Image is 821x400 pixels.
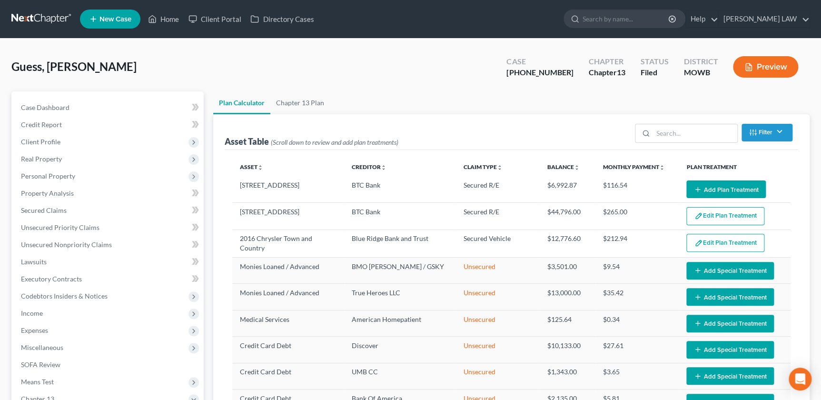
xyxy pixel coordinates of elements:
button: Edit Plan Treatment [686,234,764,252]
div: Chapter [588,56,625,67]
td: $3,501.00 [539,258,595,284]
i: unfold_more [257,165,263,170]
td: $10,133.00 [539,337,595,363]
td: Unsecured [455,363,539,389]
td: $265.00 [595,203,679,230]
a: Claim Typeunfold_more [463,163,502,170]
td: $27.61 [595,337,679,363]
span: Personal Property [21,172,75,180]
td: Credit Card Debt [232,363,344,389]
div: MOWB [683,67,718,78]
td: BMO [PERSON_NAME] / GSKY [344,258,456,284]
a: Secured Claims [13,202,204,219]
span: Credit Report [21,120,62,129]
div: Filed [640,67,668,78]
td: BTC Bank [344,177,456,203]
td: Credit Card Debt [232,337,344,363]
td: American Homepatient [344,310,456,336]
td: $6,992.87 [539,177,595,203]
span: Unsecured Nonpriority Claims [21,240,112,249]
div: Status [640,56,668,67]
i: unfold_more [381,165,386,170]
td: Discover [344,337,456,363]
td: Unsecured [455,284,539,310]
span: Executory Contracts [21,275,82,283]
a: Unsecured Priority Claims [13,219,204,236]
button: Add Special Treatment [686,315,774,332]
button: Add Special Treatment [686,367,774,385]
span: (Scroll down to review and add plan treatments) [271,138,398,146]
span: Client Profile [21,138,60,146]
a: SOFA Review [13,356,204,373]
button: Preview [733,56,798,78]
a: Balanceunfold_more [547,163,579,170]
i: unfold_more [659,165,665,170]
span: Codebtors Insiders & Notices [21,292,108,300]
td: $212.94 [595,230,679,257]
a: Unsecured Nonpriority Claims [13,236,204,253]
input: Search... [653,124,737,142]
span: Real Property [21,155,62,163]
td: $116.54 [595,177,679,203]
span: Expenses [21,326,48,334]
span: 13 [616,68,625,77]
td: Monies Loaned / Advanced [232,258,344,284]
td: $13,000.00 [539,284,595,310]
td: Monies Loaned / Advanced [232,284,344,310]
span: Case Dashboard [21,103,69,111]
td: [STREET_ADDRESS] [232,203,344,230]
span: Property Analysis [21,189,74,197]
td: Secured R/E [455,203,539,230]
a: Lawsuits [13,253,204,270]
span: Lawsuits [21,258,47,266]
div: Open Intercom Messenger [789,368,811,390]
a: Creditorunfold_more [352,163,386,170]
td: Unsecured [455,310,539,336]
td: BTC Bank [344,203,456,230]
td: [STREET_ADDRESS] [232,177,344,203]
button: Filter [742,124,792,141]
td: Unsecured [455,337,539,363]
div: Asset Table [225,136,398,147]
input: Search by name... [583,10,670,28]
button: Add Plan Treatment [686,180,766,198]
a: Credit Report [13,116,204,133]
button: Add Special Treatment [686,288,774,306]
button: Add Special Treatment [686,341,774,359]
td: Medical Services [232,310,344,336]
a: Case Dashboard [13,99,204,116]
a: Assetunfold_more [240,163,263,170]
span: Guess, [PERSON_NAME] [11,60,137,73]
span: Income [21,309,43,317]
td: UMB CC [344,363,456,389]
a: Property Analysis [13,185,204,202]
img: edit-pencil-c1479a1de80d8dea1e2430c2f745a3c6a07e9d7aa2eeffe225670001d78357a8.svg [694,239,702,247]
span: Unsecured Priority Claims [21,223,99,231]
td: $3.65 [595,363,679,389]
img: edit-pencil-c1479a1de80d8dea1e2430c2f745a3c6a07e9d7aa2eeffe225670001d78357a8.svg [694,212,702,220]
span: Means Test [21,378,54,386]
a: Help [686,10,718,28]
span: Miscellaneous [21,343,63,351]
a: Chapter 13 Plan [270,91,330,114]
div: District [683,56,718,67]
td: 2016 Chrysler Town and Country [232,230,344,257]
td: Secured R/E [455,177,539,203]
a: [PERSON_NAME] LAW [719,10,809,28]
i: unfold_more [496,165,502,170]
span: SOFA Review [21,360,60,369]
td: Blue Ridge Bank and Trust [344,230,456,257]
button: Add Special Treatment [686,262,774,280]
td: $9.54 [595,258,679,284]
th: Plan Treatment [679,158,791,177]
div: [PHONE_NUMBER] [506,67,573,78]
a: Home [143,10,184,28]
td: Unsecured [455,258,539,284]
td: $35.42 [595,284,679,310]
div: Case [506,56,573,67]
td: $44,796.00 [539,203,595,230]
td: $12,776.60 [539,230,595,257]
a: Client Portal [184,10,246,28]
span: Secured Claims [21,206,67,214]
a: Directory Cases [246,10,318,28]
